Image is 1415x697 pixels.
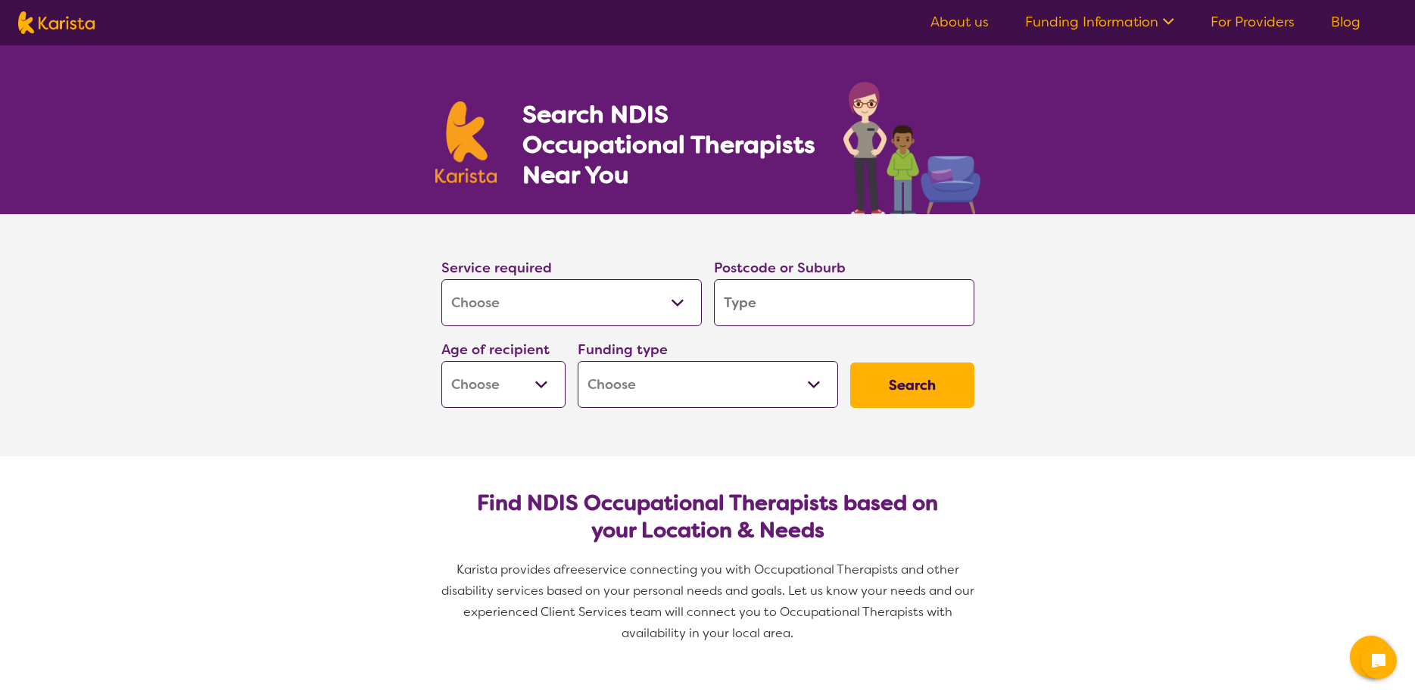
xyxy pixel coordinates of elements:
a: Funding Information [1025,13,1174,31]
span: service connecting you with Occupational Therapists and other disability services based on your p... [441,562,977,641]
a: Blog [1331,13,1360,31]
label: Age of recipient [441,341,550,359]
a: For Providers [1211,13,1295,31]
button: Channel Menu [1350,636,1392,678]
button: Search [850,363,974,408]
h1: Search NDIS Occupational Therapists Near You [522,99,817,190]
img: Karista logo [435,101,497,183]
a: About us [930,13,989,31]
label: Funding type [578,341,668,359]
span: free [561,562,585,577]
span: Karista provides a [457,562,561,577]
input: Type [714,279,974,326]
h2: Find NDIS Occupational Therapists based on your Location & Needs [453,490,962,544]
img: Karista logo [18,11,95,34]
label: Postcode or Suburb [714,259,846,277]
label: Service required [441,259,552,277]
img: occupational-therapy [843,82,980,214]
